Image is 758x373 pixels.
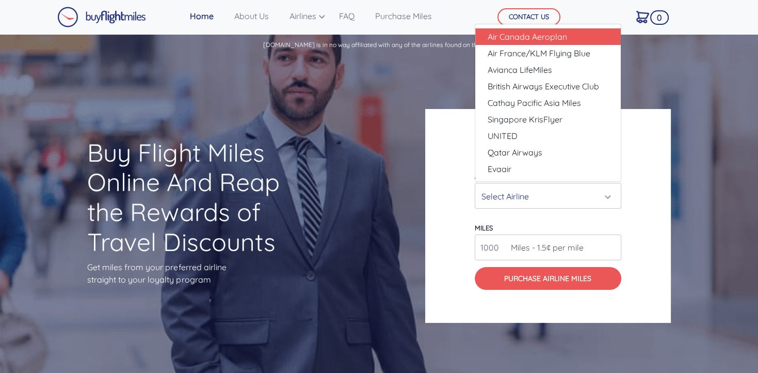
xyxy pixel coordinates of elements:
[632,6,653,27] a: 0
[285,6,322,26] a: Airlines
[488,80,599,92] span: British Airways Executive Club
[488,64,552,76] span: Avianca LifeMiles
[87,138,292,257] h1: Buy Flight Miles Online And Reap the Rewards of Travel Discounts
[335,6,359,26] a: FAQ
[488,146,542,159] span: Qatar Airways
[488,113,562,126] span: Singapore KrisFlyer
[475,183,621,209] button: Select Airline
[57,4,146,30] a: Buy Flight Miles Logo
[650,10,669,25] span: 0
[481,186,608,206] div: Select Airline
[371,6,436,26] a: Purchase Miles
[475,224,493,232] label: miles
[230,6,273,26] a: About Us
[57,7,146,27] img: Buy Flight Miles Logo
[488,163,511,175] span: Evaair
[488,97,581,109] span: Cathay Pacific Asia Miles
[186,6,218,26] a: Home
[506,241,584,254] span: Miles - 1.5¢ per mile
[497,8,560,26] button: CONTACT US
[475,267,621,290] button: Purchase Airline Miles
[87,261,292,286] p: Get miles from your preferred airline straight to your loyalty program
[488,30,567,43] span: Air Canada Aeroplan
[636,11,649,23] img: Cart
[488,130,518,142] span: UNITED
[488,47,590,59] span: Air France/KLM Flying Blue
